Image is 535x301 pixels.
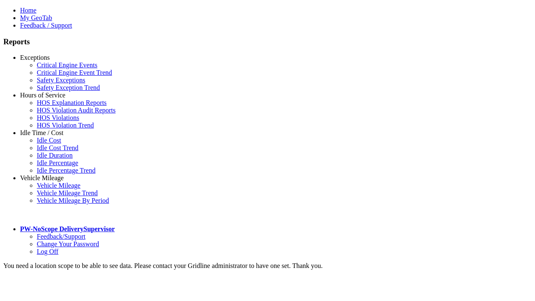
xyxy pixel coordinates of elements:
[37,137,61,144] a: Idle Cost
[20,225,115,232] a: PW-NoScope DeliverySupervisor
[20,174,64,181] a: Vehicle Mileage
[37,114,79,121] a: HOS Violations
[37,159,78,166] a: Idle Percentage
[37,122,94,129] a: HOS Violation Trend
[3,37,532,46] h3: Reports
[20,54,50,61] a: Exceptions
[20,14,52,21] a: My GeoTab
[20,7,36,14] a: Home
[37,233,85,240] a: Feedback/Support
[37,189,98,196] a: Vehicle Mileage Trend
[37,61,97,69] a: Critical Engine Events
[37,182,80,189] a: Vehicle Mileage
[37,77,85,84] a: Safety Exceptions
[20,92,65,99] a: Hours of Service
[37,144,79,151] a: Idle Cost Trend
[37,167,95,174] a: Idle Percentage Trend
[37,99,107,106] a: HOS Explanation Reports
[20,22,72,29] a: Feedback / Support
[37,84,100,91] a: Safety Exception Trend
[37,197,109,204] a: Vehicle Mileage By Period
[20,129,64,136] a: Idle Time / Cost
[37,107,116,114] a: HOS Violation Audit Reports
[3,262,532,270] div: You need a location scope to be able to see data. Please contact your Gridline administrator to h...
[37,69,112,76] a: Critical Engine Event Trend
[37,152,73,159] a: Idle Duration
[37,240,99,247] a: Change Your Password
[37,248,59,255] a: Log Off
